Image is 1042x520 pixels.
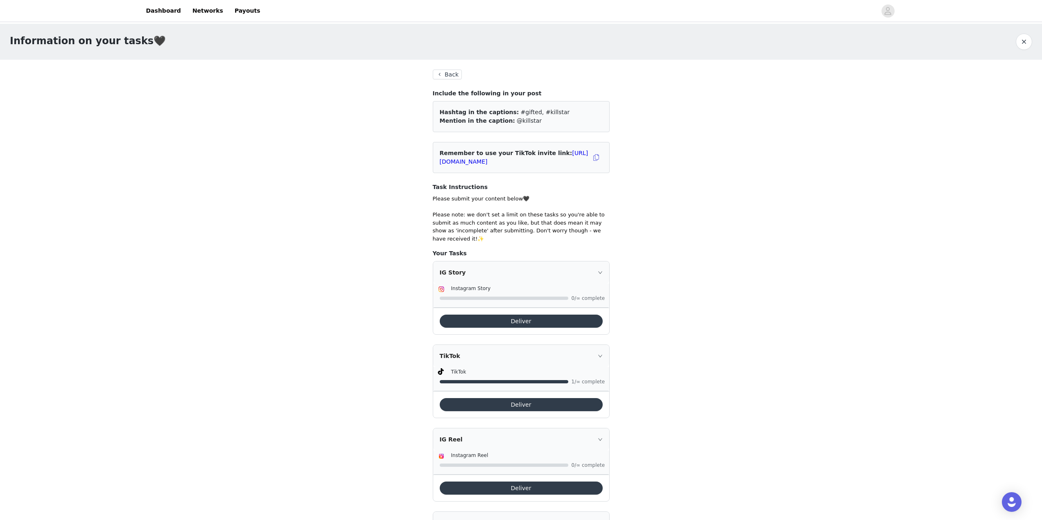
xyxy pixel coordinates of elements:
span: 1/∞ complete [572,379,604,384]
i: icon: right [598,437,603,442]
a: Payouts [230,2,265,20]
a: Dashboard [141,2,186,20]
span: @killstar [517,117,542,124]
button: Back [433,70,462,79]
i: icon: right [598,353,603,358]
div: Open Intercom Messenger [1002,492,1022,512]
i: icon: right [598,270,603,275]
div: icon: rightIG Reel [433,428,609,450]
p: Please submit your content below🖤 [433,195,610,203]
img: Instagram Reels Icon [438,453,445,459]
span: 0/∞ complete [572,463,604,468]
span: Mention in the caption: [440,117,515,124]
button: Deliver [440,315,603,328]
span: TikTok [451,369,466,375]
h4: Task Instructions [433,183,610,191]
span: 0/∞ complete [572,296,604,301]
img: Instagram Icon [438,286,445,293]
div: icon: rightIG Story [433,261,609,284]
span: #gifted, #killstar [521,109,570,115]
div: icon: rightTikTok [433,345,609,367]
button: Deliver [440,398,603,411]
span: Instagram Reel [451,452,488,458]
button: Deliver [440,482,603,495]
div: avatar [884,5,892,18]
h4: Your Tasks [433,249,610,258]
span: Remember to use your TikTok invite link: [440,150,588,165]
p: Please note: we don't set a limit on these tasks so you're able to submit as much content as you ... [433,211,610,243]
span: Hashtag in the captions: [440,109,519,115]
a: Networks [188,2,228,20]
h4: Include the following in your post [433,89,610,98]
span: Instagram Story [451,286,491,291]
h1: Information on your tasks🖤 [10,34,166,48]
